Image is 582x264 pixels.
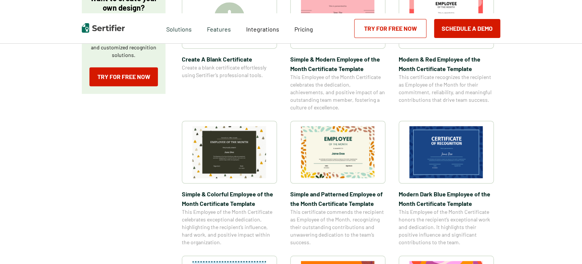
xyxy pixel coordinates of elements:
[409,126,483,178] img: Modern Dark Blue Employee of the Month Certificate Template
[246,25,279,33] span: Integrations
[399,208,494,246] span: This Employee of the Month Certificate honors the recipient’s exceptional work and dedication. It...
[246,24,279,33] a: Integrations
[89,67,158,86] a: Try for Free Now
[290,189,385,208] span: Simple and Patterned Employee of the Month Certificate Template
[290,73,385,111] span: This Employee of the Month Certificate celebrates the dedication, achievements, and positive impa...
[290,54,385,73] span: Simple & Modern Employee of the Month Certificate Template
[294,24,313,33] a: Pricing
[192,126,266,178] img: Simple & Colorful Employee of the Month Certificate Template
[294,25,313,33] span: Pricing
[399,189,494,208] span: Modern Dark Blue Employee of the Month Certificate Template
[290,208,385,246] span: This certificate commends the recipient as Employee of the Month, recognizing their outstanding c...
[399,73,494,104] span: This certificate recognizes the recipient as Employee of the Month for their commitment, reliabil...
[182,189,277,208] span: Simple & Colorful Employee of the Month Certificate Template
[207,24,231,33] span: Features
[399,54,494,73] span: Modern & Red Employee of the Month Certificate Template
[166,24,192,33] span: Solutions
[399,121,494,246] a: Modern Dark Blue Employee of the Month Certificate TemplateModern Dark Blue Employee of the Month...
[182,208,277,246] span: This Employee of the Month Certificate celebrates exceptional dedication, highlighting the recipi...
[182,64,277,79] span: Create a blank certificate effortlessly using Sertifier’s professional tools.
[301,126,375,178] img: Simple and Patterned Employee of the Month Certificate Template
[290,121,385,246] a: Simple and Patterned Employee of the Month Certificate TemplateSimple and Patterned Employee of t...
[182,121,277,246] a: Simple & Colorful Employee of the Month Certificate TemplateSimple & Colorful Employee of the Mon...
[82,23,125,33] img: Sertifier | Digital Credentialing Platform
[182,54,277,64] span: Create A Blank Certificate
[434,19,500,38] button: Schedule a Demo
[214,2,245,33] img: Create A Blank Certificate
[354,19,426,38] a: Try for Free Now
